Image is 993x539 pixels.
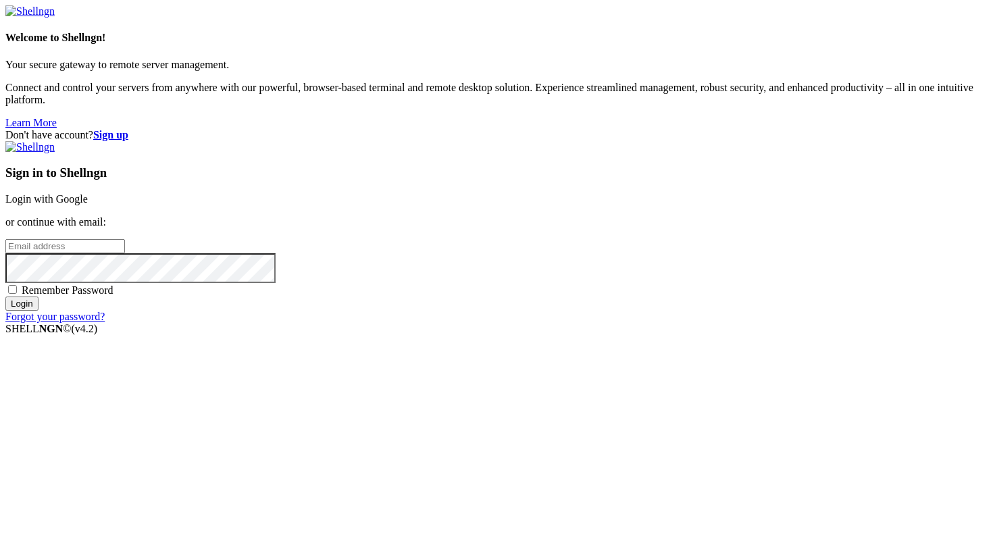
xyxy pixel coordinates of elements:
[39,323,63,334] b: NGN
[5,82,988,106] p: Connect and control your servers from anywhere with our powerful, browser-based terminal and remo...
[5,239,125,253] input: Email address
[5,216,988,228] p: or continue with email:
[5,323,97,334] span: SHELL ©
[5,32,988,44] h4: Welcome to Shellngn!
[5,165,988,180] h3: Sign in to Shellngn
[72,323,98,334] span: 4.2.0
[8,285,17,294] input: Remember Password
[5,129,988,141] div: Don't have account?
[93,129,128,140] a: Sign up
[5,141,55,153] img: Shellngn
[5,59,988,71] p: Your secure gateway to remote server management.
[5,297,39,311] input: Login
[5,117,57,128] a: Learn More
[5,5,55,18] img: Shellngn
[5,311,105,322] a: Forgot your password?
[22,284,113,296] span: Remember Password
[5,193,88,205] a: Login with Google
